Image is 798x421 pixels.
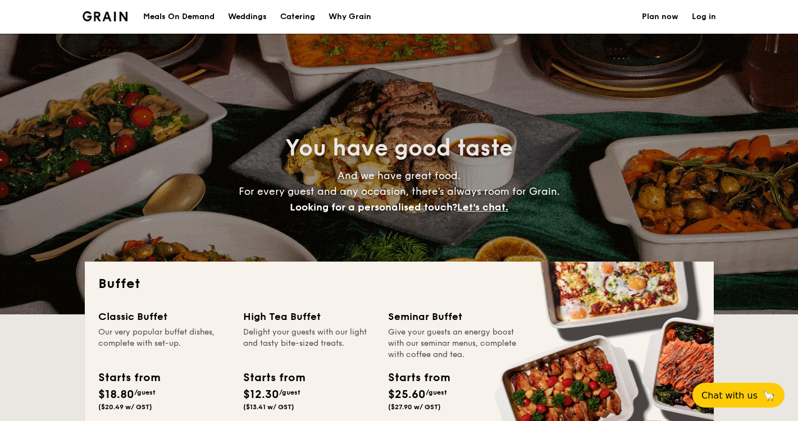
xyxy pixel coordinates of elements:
[98,327,230,360] div: Our very popular buffet dishes, complete with set-up.
[243,403,294,411] span: ($13.41 w/ GST)
[134,388,156,396] span: /guest
[243,369,304,386] div: Starts from
[290,201,457,213] span: Looking for a personalised touch?
[388,403,441,411] span: ($27.90 w/ GST)
[279,388,300,396] span: /guest
[98,403,152,411] span: ($20.49 w/ GST)
[98,309,230,324] div: Classic Buffet
[83,11,128,21] img: Grain
[701,390,758,401] span: Chat with us
[285,135,513,162] span: You have good taste
[762,389,776,402] span: 🦙
[243,309,375,324] div: High Tea Buffet
[98,275,700,293] h2: Buffet
[388,309,519,324] div: Seminar Buffet
[83,11,128,21] a: Logotype
[388,388,426,401] span: $25.60
[457,201,508,213] span: Let's chat.
[98,388,134,401] span: $18.80
[388,369,449,386] div: Starts from
[388,327,519,360] div: Give your guests an energy boost with our seminar menus, complete with coffee and tea.
[426,388,447,396] span: /guest
[243,388,279,401] span: $12.30
[239,170,560,213] span: And we have great food. For every guest and any occasion, there’s always room for Grain.
[243,327,375,360] div: Delight your guests with our light and tasty bite-sized treats.
[692,383,785,408] button: Chat with us🦙
[98,369,159,386] div: Starts from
